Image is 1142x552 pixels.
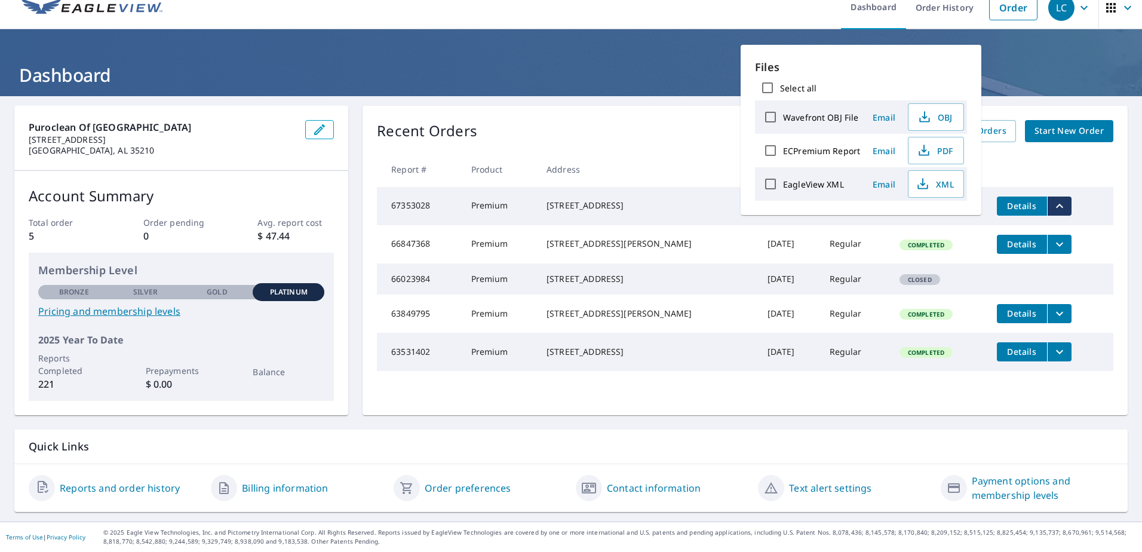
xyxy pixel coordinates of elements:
button: Email [865,175,903,194]
span: OBJ [916,110,954,124]
span: Details [1004,238,1040,250]
td: Premium [462,333,537,371]
td: 63849795 [377,295,461,333]
button: OBJ [908,103,964,131]
p: Silver [133,287,158,298]
span: Start New Order [1034,124,1104,139]
div: [STREET_ADDRESS][PERSON_NAME] [547,308,748,320]
th: Report # [377,152,461,187]
td: [DATE] [758,295,819,333]
span: Completed [901,310,951,318]
button: filesDropdownBtn-66847368 [1047,235,1072,254]
p: 0 [143,229,220,243]
div: [STREET_ADDRESS] [547,200,748,211]
label: Select all [780,82,816,94]
p: [STREET_ADDRESS] [29,134,296,145]
p: Balance [253,366,324,378]
span: Details [1004,200,1040,211]
button: filesDropdownBtn-63531402 [1047,342,1072,361]
p: Membership Level [38,262,324,278]
span: Email [870,145,898,157]
span: Closed [901,275,939,284]
p: Gold [207,287,227,298]
span: Email [870,112,898,123]
button: filesDropdownBtn-63849795 [1047,304,1072,323]
span: XML [916,177,954,191]
span: PDF [916,143,954,158]
td: [DATE] [758,333,819,371]
button: detailsBtn-67353028 [997,197,1047,216]
a: Start New Order [1025,120,1113,142]
p: Recent Orders [377,120,477,142]
p: $ 0.00 [146,377,217,391]
a: Contact information [607,481,701,495]
span: Completed [901,241,951,249]
td: Regular [820,263,890,295]
td: [DATE] [758,263,819,295]
button: PDF [908,137,964,164]
td: Regular [820,333,890,371]
td: Premium [462,187,537,225]
div: [STREET_ADDRESS][PERSON_NAME] [547,238,748,250]
a: Billing information [242,481,328,495]
a: Text alert settings [789,481,871,495]
p: Quick Links [29,439,1113,454]
p: Prepayments [146,364,217,377]
th: Product [462,152,537,187]
p: Files [755,59,967,75]
a: Privacy Policy [47,533,85,541]
td: 66023984 [377,263,461,295]
a: Order preferences [425,481,511,495]
p: 5 [29,229,105,243]
p: Bronze [59,287,89,298]
p: | [6,533,85,541]
td: Premium [462,225,537,263]
td: 67353028 [377,187,461,225]
p: [GEOGRAPHIC_DATA], AL 35210 [29,145,296,156]
a: Pricing and membership levels [38,304,324,318]
span: Details [1004,346,1040,357]
p: $ 47.44 [257,229,334,243]
td: Premium [462,295,537,333]
button: XML [908,170,964,198]
label: EagleView XML [783,179,844,190]
th: Address [537,152,758,187]
p: Platinum [270,287,308,298]
td: Regular [820,295,890,333]
p: Order pending [143,216,220,229]
p: Avg. report cost [257,216,334,229]
div: [STREET_ADDRESS] [547,346,748,358]
td: [DATE] [758,225,819,263]
label: ECPremium Report [783,145,860,157]
button: filesDropdownBtn-67353028 [1047,197,1072,216]
button: Email [865,142,903,160]
p: Puroclean of [GEOGRAPHIC_DATA] [29,120,296,134]
p: 221 [38,377,110,391]
button: detailsBtn-66847368 [997,235,1047,254]
button: Email [865,108,903,127]
p: Total order [29,216,105,229]
div: [STREET_ADDRESS] [547,273,748,285]
td: 66847368 [377,225,461,263]
label: Wavefront OBJ File [783,112,858,123]
button: detailsBtn-63531402 [997,342,1047,361]
p: © 2025 Eagle View Technologies, Inc. and Pictometry International Corp. All Rights Reserved. Repo... [103,528,1136,546]
span: Completed [901,348,951,357]
button: detailsBtn-63849795 [997,304,1047,323]
td: Regular [820,225,890,263]
span: Details [1004,308,1040,319]
h1: Dashboard [14,63,1128,87]
td: 63531402 [377,333,461,371]
a: Payment options and membership levels [972,474,1113,502]
span: Email [870,179,898,190]
p: Reports Completed [38,352,110,377]
a: Reports and order history [60,481,180,495]
p: Account Summary [29,185,334,207]
p: 2025 Year To Date [38,333,324,347]
a: Terms of Use [6,533,43,541]
td: Premium [462,263,537,295]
